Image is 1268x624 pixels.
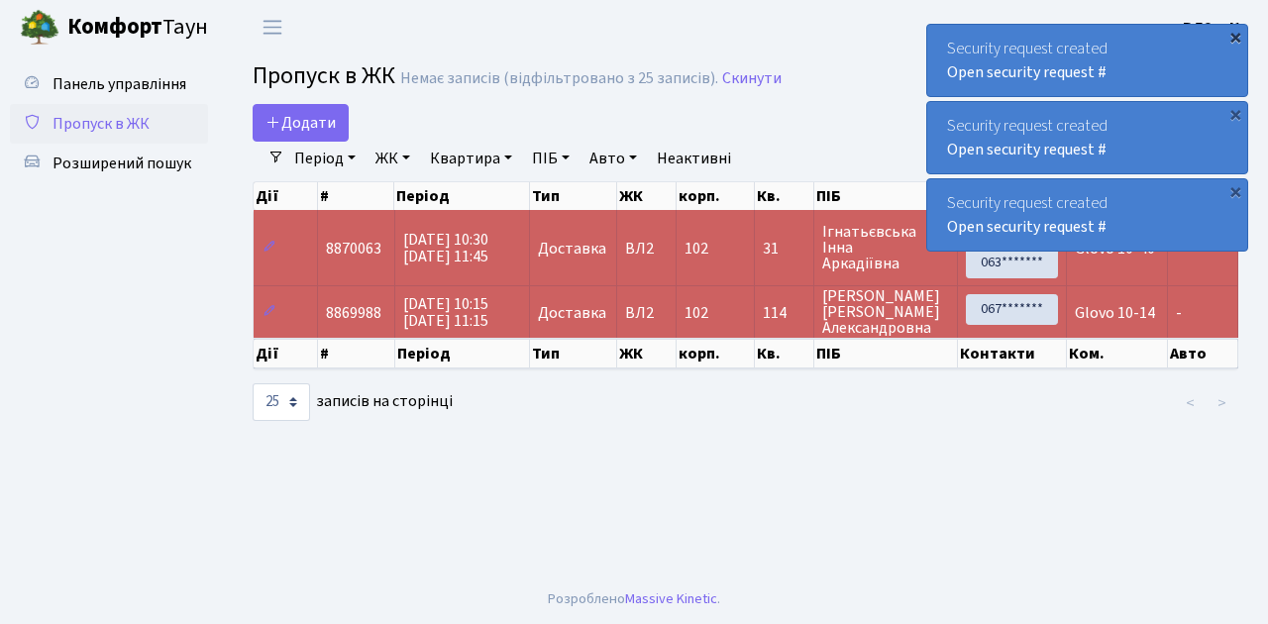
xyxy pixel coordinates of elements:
th: Дії [254,339,318,368]
span: 102 [685,302,708,324]
th: корп. [677,339,755,368]
th: ПІБ [814,182,958,210]
a: Open security request # [947,61,1107,83]
th: Період [395,339,530,368]
th: Тип [530,182,617,210]
span: 114 [763,305,805,321]
span: Ігнатьєвська Інна Аркадіївна [822,224,949,271]
div: Немає записів (відфільтровано з 25 записів). [400,69,718,88]
a: Скинути [722,69,782,88]
span: 31 [763,241,805,257]
span: ВЛ2 [625,305,669,321]
th: Кв. [755,182,814,210]
th: ПІБ [814,339,958,368]
th: # [318,182,394,210]
span: Доставка [538,241,606,257]
a: Розширений пошук [10,144,208,183]
th: Контакти [958,339,1067,368]
a: Massive Kinetic [625,588,717,609]
span: Додати [265,112,336,134]
img: logo.png [20,8,59,48]
div: Security request created [927,25,1247,96]
th: Тип [530,339,617,368]
span: - [1176,302,1182,324]
th: ЖК [617,339,678,368]
div: × [1225,27,1245,47]
div: Розроблено . [548,588,720,610]
th: Авто [1168,339,1238,368]
span: 102 [685,238,708,260]
span: Таун [67,11,208,45]
span: 8869988 [326,302,381,324]
th: # [318,339,395,368]
th: Дії [254,182,318,210]
span: [DATE] 10:30 [DATE] 11:45 [403,229,488,267]
a: Панель управління [10,64,208,104]
th: ЖК [617,182,678,210]
a: ПІБ [524,142,578,175]
a: Пропуск в ЖК [10,104,208,144]
a: ЖК [368,142,418,175]
th: Кв. [755,339,814,368]
a: Авто [581,142,645,175]
a: Період [286,142,364,175]
span: Пропуск в ЖК [253,58,395,93]
b: ВЛ2 -. К. [1183,17,1244,39]
select: записів на сторінці [253,383,310,421]
th: Ком. [1067,339,1168,368]
a: Неактивні [649,142,739,175]
a: Квартира [422,142,520,175]
span: [DATE] 10:15 [DATE] 11:15 [403,293,488,332]
span: Glovo 10-14 [1075,302,1155,324]
span: Панель управління [53,73,186,95]
th: корп. [677,182,755,210]
a: ВЛ2 -. К. [1183,16,1244,40]
a: Open security request # [947,216,1107,238]
a: Додати [253,104,349,142]
span: Розширений пошук [53,153,191,174]
div: × [1225,104,1245,124]
span: Доставка [538,305,606,321]
b: Комфорт [67,11,162,43]
span: Пропуск в ЖК [53,113,150,135]
div: × [1225,181,1245,201]
div: Security request created [927,102,1247,173]
div: Security request created [927,179,1247,251]
span: 8870063 [326,238,381,260]
button: Переключити навігацію [248,11,297,44]
label: записів на сторінці [253,383,453,421]
span: [PERSON_NAME] [PERSON_NAME] Александровна [822,288,949,336]
span: ВЛ2 [625,241,669,257]
th: Період [394,182,529,210]
a: Open security request # [947,139,1107,160]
